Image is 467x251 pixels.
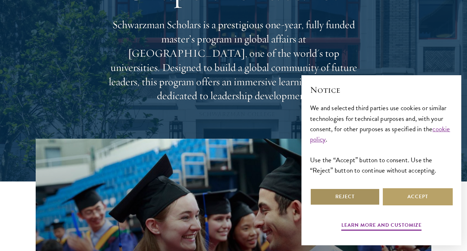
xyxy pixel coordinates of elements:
h2: Notice [310,84,453,96]
div: We and selected third parties use cookies or similar technologies for technical purposes and, wit... [310,103,453,175]
button: Accept [383,188,453,205]
p: Schwarzman Scholars is a prestigious one-year, fully funded master’s program in global affairs at... [105,18,362,103]
button: Reject [310,188,380,205]
button: Learn more and customize [341,221,422,232]
a: cookie policy [310,124,450,144]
